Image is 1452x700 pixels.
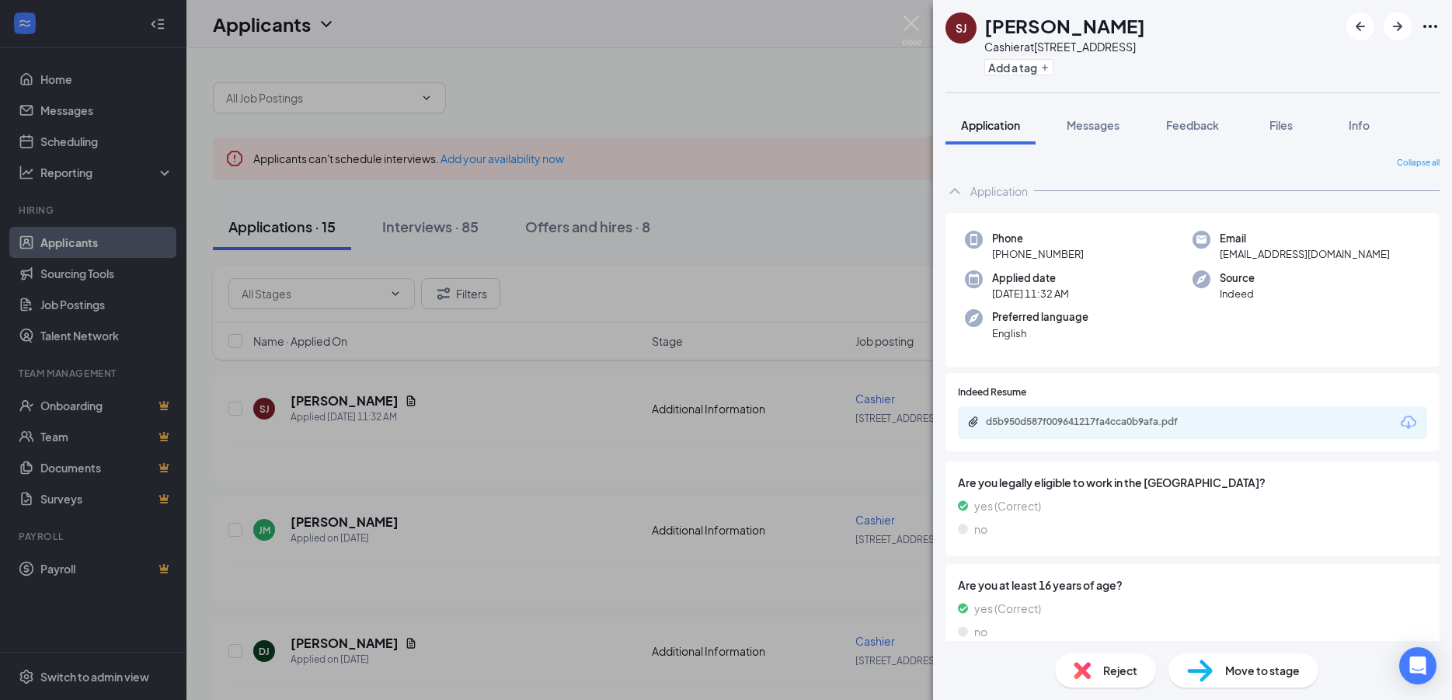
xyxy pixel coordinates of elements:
span: Are you legally eligible to work in the [GEOGRAPHIC_DATA]? [958,474,1427,491]
svg: Ellipses [1421,17,1440,36]
span: Feedback [1166,118,1219,132]
svg: ChevronUp [945,182,964,200]
a: Paperclipd5b950d587f009641217fa4cca0b9afa.pdf [967,416,1219,430]
span: Collapse all [1397,157,1440,169]
span: Move to stage [1225,662,1300,679]
span: Files [1269,118,1293,132]
span: Phone [992,231,1084,246]
div: Application [970,183,1028,199]
div: Open Intercom Messenger [1399,647,1436,684]
svg: ArrowLeftNew [1351,17,1370,36]
span: no [974,623,987,640]
span: no [974,521,987,538]
span: [EMAIL_ADDRESS][DOMAIN_NAME] [1220,246,1390,262]
svg: Plus [1040,63,1050,72]
span: Preferred language [992,309,1088,325]
span: English [992,326,1088,341]
span: Indeed [1220,286,1255,301]
button: PlusAdd a tag [984,59,1053,75]
span: Info [1349,118,1370,132]
div: d5b950d587f009641217fa4cca0b9afa.pdf [986,416,1203,428]
span: Email [1220,231,1390,246]
div: SJ [956,20,966,36]
span: [DATE] 11:32 AM [992,286,1069,301]
div: Cashier at [STREET_ADDRESS] [984,39,1145,54]
h1: [PERSON_NAME] [984,12,1145,39]
span: Reject [1103,662,1137,679]
span: yes (Correct) [974,600,1041,617]
span: Applied date [992,270,1069,286]
span: Are you at least 16 years of age? [958,576,1427,594]
span: Indeed Resume [958,385,1026,400]
button: ArrowRight [1384,12,1412,40]
svg: Paperclip [967,416,980,428]
span: Application [961,118,1020,132]
span: Source [1220,270,1255,286]
span: Messages [1067,118,1119,132]
svg: ArrowRight [1388,17,1407,36]
span: [PHONE_NUMBER] [992,246,1084,262]
span: yes (Correct) [974,497,1041,514]
svg: Download [1399,413,1418,432]
button: ArrowLeftNew [1346,12,1374,40]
